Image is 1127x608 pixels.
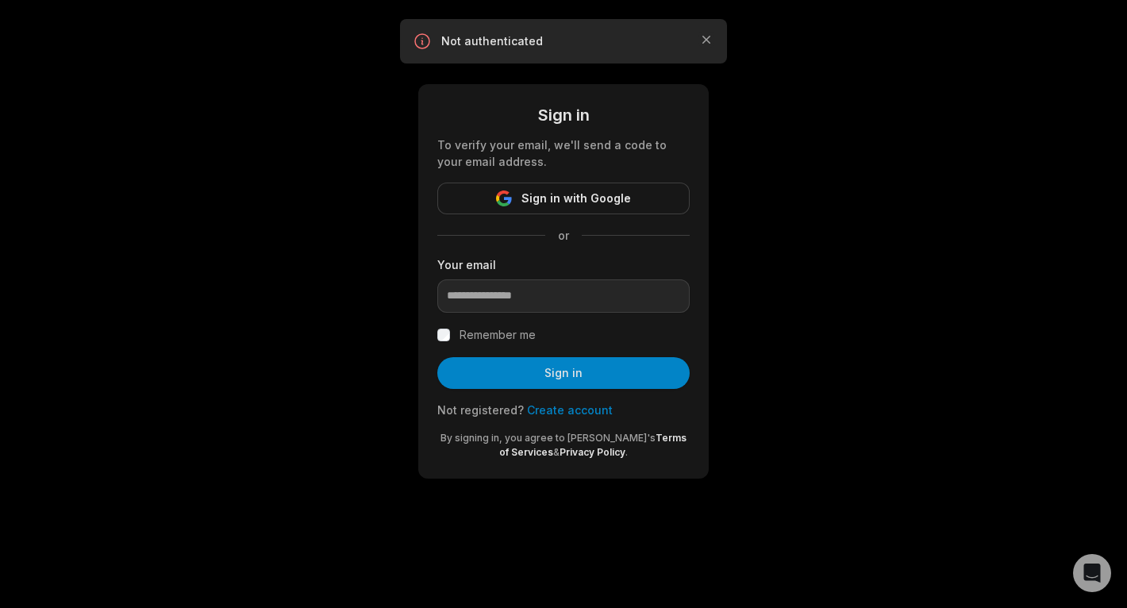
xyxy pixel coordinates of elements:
div: To verify your email, we'll send a code to your email address. [437,137,690,170]
div: Sign in [437,103,690,127]
p: Not authenticated [441,33,686,49]
button: Sign in [437,357,690,389]
span: Sign in with Google [521,189,631,208]
label: Your email [437,256,690,273]
div: Open Intercom Messenger [1073,554,1111,592]
button: Sign in with Google [437,183,690,214]
a: Terms of Services [499,432,687,458]
span: . [625,446,628,458]
span: Not registered? [437,403,524,417]
a: Privacy Policy [560,446,625,458]
label: Remember me [460,325,536,344]
span: or [545,227,582,244]
span: & [553,446,560,458]
span: By signing in, you agree to [PERSON_NAME]'s [440,432,656,444]
a: Create account [527,403,613,417]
